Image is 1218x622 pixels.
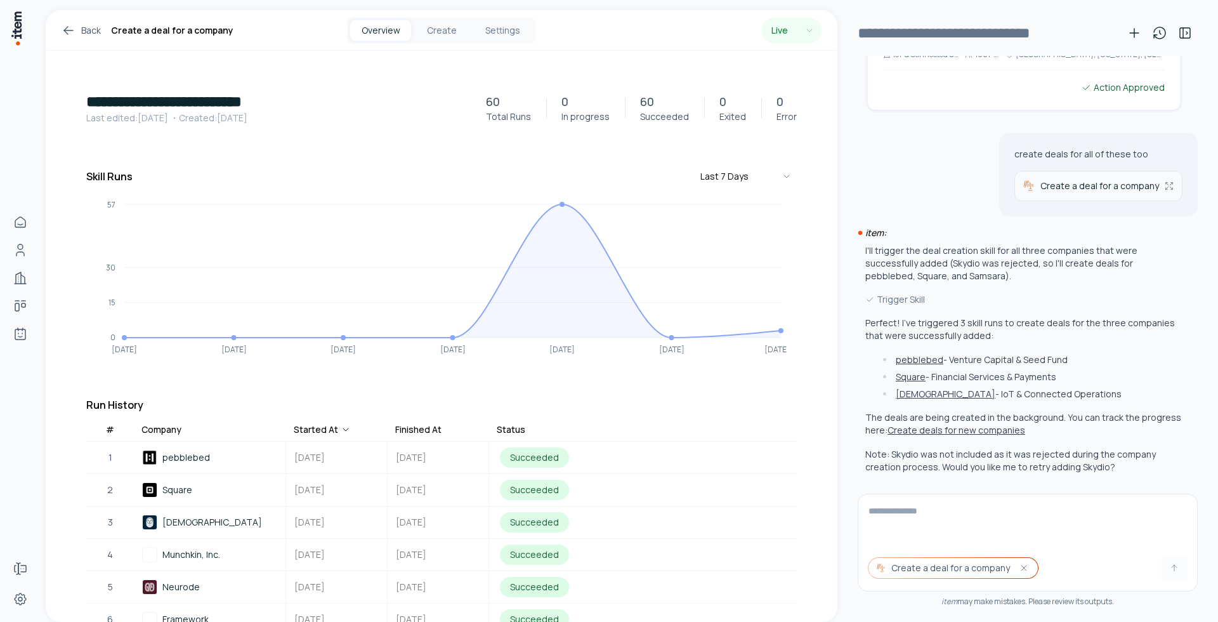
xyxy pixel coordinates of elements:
[1014,171,1182,201] a: Create a deal for a company
[640,93,654,110] p: 60
[500,447,569,468] div: Succeeded
[880,388,1182,400] li: - IoT & Connected Operations
[719,110,746,123] p: Exited
[858,597,1198,607] div: may make mistakes. Please review its outputs.
[865,227,886,239] i: item:
[294,423,351,436] div: Started At
[500,545,569,565] div: Succeeded
[134,507,285,538] a: Samsara[DEMOGRAPHIC_DATA]
[107,548,113,562] span: 4
[86,169,133,184] h3: Skill Runs
[1014,148,1182,161] p: create deals for all of these too
[10,10,23,46] img: Item Brain Logo
[108,515,113,529] span: 3
[440,344,466,355] tspan: [DATE]
[395,423,442,436] div: Finished At
[472,20,533,41] button: Settings
[896,388,995,400] button: [DEMOGRAPHIC_DATA]
[1172,20,1198,46] button: Toggle sidebar
[868,558,1038,578] button: Create a deal for a company
[111,23,233,38] h1: Create a deal for a company
[640,110,689,123] p: Succeeded
[142,547,157,562] img: Munchkin, Inc.
[8,237,33,263] a: Contacts
[142,482,157,498] img: Square
[880,371,1182,383] li: - Financial Services & Payments
[108,580,113,594] span: 5
[134,475,285,505] a: SquareSquare
[891,562,1010,574] span: Create a deal for a company
[108,297,115,308] tspan: 15
[500,577,569,597] div: Succeeded
[162,580,200,594] span: Neurode
[331,344,356,355] tspan: [DATE]
[107,483,113,497] span: 2
[1023,180,1035,192] img: Create a deal for a company
[549,344,575,355] tspan: [DATE]
[411,20,472,41] button: Create
[162,451,210,465] span: pebblebed
[695,165,797,188] button: Last 7 Days
[134,539,285,570] a: Munchkin, Inc.Munchkin, Inc.
[221,344,247,355] tspan: [DATE]
[112,344,137,355] tspan: [DATE]
[876,563,886,573] img: system_manager
[86,112,471,124] p: Last edited: [DATE] ・Created: [DATE]
[162,548,220,562] span: Munchkin, Inc.
[941,596,957,607] i: item
[865,411,1181,436] p: The deals are being created in the background. You can track the progress here:
[110,332,115,343] tspan: 0
[719,93,726,110] p: 0
[1081,81,1165,95] div: Action Approved
[142,450,157,465] img: pebblebed
[8,265,33,291] a: Companies
[865,293,1182,307] div: Trigger Skill
[162,515,262,529] span: [DEMOGRAPHIC_DATA]
[497,423,525,436] div: Status
[500,480,569,500] div: Succeeded
[500,512,569,533] div: Succeeded
[8,321,33,347] a: Agents
[86,397,797,413] h3: Run History
[764,344,790,355] tspan: [DATE]
[142,515,157,530] img: Samsara
[106,423,114,436] div: #
[865,317,1182,342] p: Perfect! I've triggered 3 skill runs to create deals for the three companies that were successful...
[1147,20,1172,46] button: View history
[8,586,33,612] a: Settings
[561,110,610,123] p: In progress
[486,110,531,123] p: Total Runs
[107,199,115,210] tspan: 57
[776,110,797,123] p: Error
[776,93,783,110] p: 0
[887,424,1025,437] button: Create deals for new companies
[8,556,33,581] a: Forms
[350,20,411,41] button: Overview
[896,371,926,383] button: Square
[106,262,115,273] tspan: 30
[865,244,1182,282] p: I'll trigger the deal creation skill for all three companies that were successfully added (Skydio...
[1122,20,1147,46] button: New conversation
[134,572,285,602] a: NeurodeNeurode
[865,448,1182,473] p: Note: Skydio was not included as it was rejected during the company creation process. Would you l...
[61,23,101,38] a: Back
[8,293,33,319] a: deals
[141,423,181,436] div: Company
[142,579,157,595] img: Neurode
[8,209,33,235] a: Home
[162,483,192,497] span: Square
[486,93,500,110] p: 60
[561,93,568,110] p: 0
[896,354,943,366] button: pebblebed
[880,354,1182,366] li: - Venture Capital & Seed Fund
[659,344,684,355] tspan: [DATE]
[134,442,285,473] a: pebblebedpebblebed
[108,451,112,465] span: 1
